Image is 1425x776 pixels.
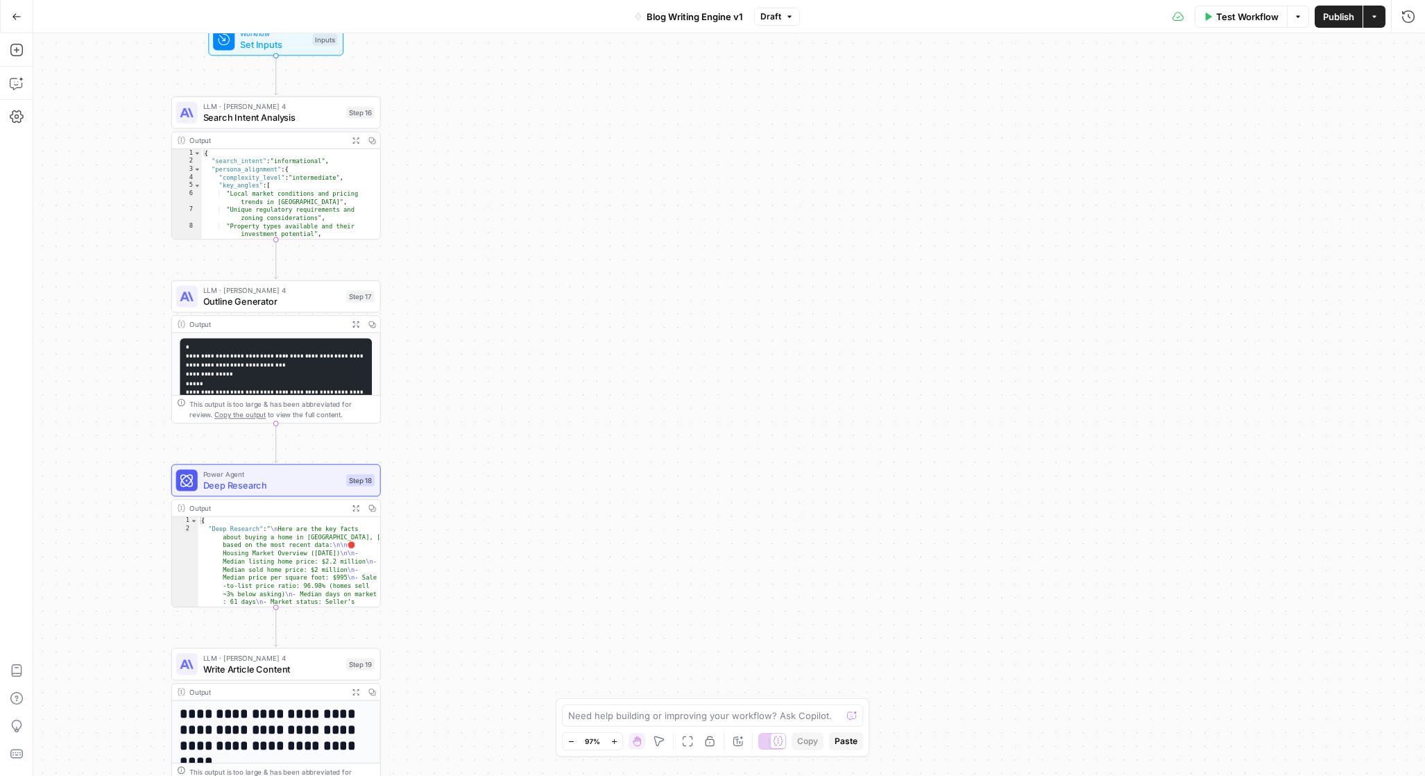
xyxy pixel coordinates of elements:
[190,517,198,525] span: Toggle code folding, rows 1 through 3
[1315,6,1363,28] button: Publish
[194,182,201,190] span: Toggle code folding, rows 5 through 12
[585,736,600,747] span: 97%
[1195,6,1287,28] button: Test Workflow
[172,149,202,158] div: 1
[194,149,201,158] span: Toggle code folding, rows 1 through 24
[240,28,307,39] span: Workflow
[274,423,278,462] g: Edge from step_17 to step_18
[203,469,341,480] span: Power Agent
[194,165,201,174] span: Toggle code folding, rows 3 through 13
[203,101,341,112] span: LLM · [PERSON_NAME] 4
[203,294,341,307] span: Outline Generator
[647,10,743,24] span: Blog Writing Engine v1
[172,189,202,205] div: 6
[203,652,341,664] span: LLM · [PERSON_NAME] 4
[203,285,341,296] span: LLM · [PERSON_NAME] 4
[835,735,857,748] span: Paste
[171,24,381,56] div: WorkflowSet InputsInputs
[172,238,202,254] div: 9
[1216,10,1279,24] span: Test Workflow
[797,735,818,748] span: Copy
[189,686,343,698] div: Output
[203,478,341,491] span: Deep Research
[792,732,824,750] button: Copy
[274,607,278,646] g: Edge from step_18 to step_19
[171,464,381,607] div: Power AgentDeep ResearchStep 18Output{ "Deep Research":"\nHere are the key facts about buying a h...
[189,135,343,146] div: Output
[189,319,343,330] div: Output
[203,110,341,124] span: Search Intent Analysis
[172,174,202,182] div: 4
[754,8,800,26] button: Draft
[172,222,202,238] div: 8
[346,474,375,487] div: Step 18
[346,658,375,670] div: Step 19
[274,56,278,94] g: Edge from start to step_16
[346,290,375,303] div: Step 17
[346,106,375,119] div: Step 16
[189,503,343,514] div: Output
[626,6,751,28] button: Blog Writing Engine v1
[312,33,337,46] div: Inputs
[172,182,202,190] div: 5
[172,157,202,165] div: 2
[760,10,781,23] span: Draft
[274,239,278,278] g: Edge from step_16 to step_17
[172,206,202,222] div: 7
[189,398,375,420] div: This output is too large & has been abbreviated for review. to view the full content.
[172,165,202,174] div: 3
[203,662,341,675] span: Write Article Content
[829,732,863,750] button: Paste
[1323,10,1354,24] span: Publish
[172,517,198,525] div: 1
[171,96,381,239] div: LLM · [PERSON_NAME] 4Search Intent AnalysisStep 16Output{ "search_intent":"informational", "perso...
[240,37,307,51] span: Set Inputs
[214,411,266,419] span: Copy the output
